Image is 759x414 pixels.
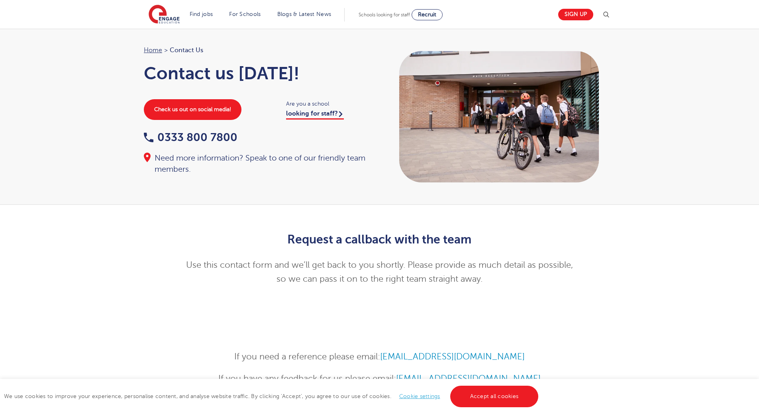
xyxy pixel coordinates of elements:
[450,386,539,407] a: Accept all cookies
[170,45,203,55] span: Contact Us
[412,9,443,20] a: Recruit
[184,233,575,246] h2: Request a callback with the team
[396,374,541,383] a: [EMAIL_ADDRESS][DOMAIN_NAME]
[144,153,372,175] div: Need more information? Speak to one of our friendly team members.
[144,47,162,54] a: Home
[277,11,331,17] a: Blogs & Latest News
[418,12,436,18] span: Recruit
[186,260,573,284] span: Use this contact form and we’ll get back to you shortly. Please provide as much detail as possibl...
[144,131,237,143] a: 0333 800 7800
[190,11,213,17] a: Find jobs
[286,110,344,120] a: looking for staff?
[380,352,525,361] a: [EMAIL_ADDRESS][DOMAIN_NAME]
[359,12,410,18] span: Schools looking for staff
[164,47,168,54] span: >
[144,63,372,83] h1: Contact us [DATE]!
[144,45,372,55] nav: breadcrumb
[184,372,575,386] p: If you have any feedback for us please email:
[144,99,241,120] a: Check us out on social media!
[558,9,593,20] a: Sign up
[184,350,575,364] p: If you need a reference please email:
[229,11,261,17] a: For Schools
[286,99,372,108] span: Are you a school
[399,393,440,399] a: Cookie settings
[4,393,540,399] span: We use cookies to improve your experience, personalise content, and analyse website traffic. By c...
[149,5,180,25] img: Engage Education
